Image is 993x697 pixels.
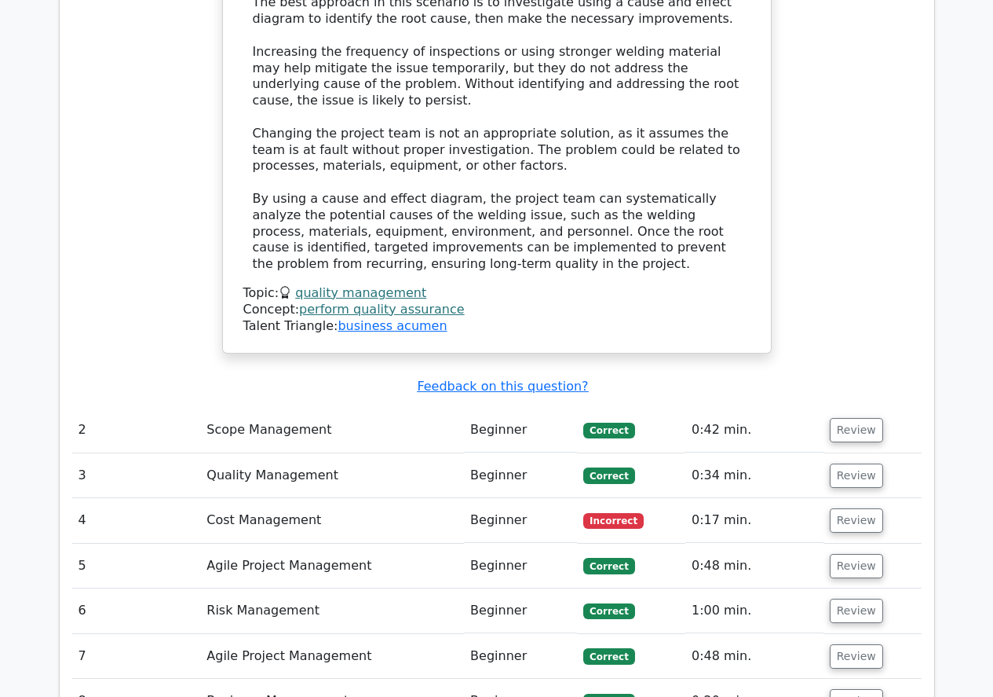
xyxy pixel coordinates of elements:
[685,498,823,543] td: 0:17 min.
[200,408,464,453] td: Scope Management
[583,423,634,438] span: Correct
[464,498,577,543] td: Beginner
[583,513,644,529] span: Incorrect
[200,453,464,498] td: Quality Management
[200,498,464,543] td: Cost Management
[417,379,588,394] a: Feedback on this question?
[72,498,201,543] td: 4
[243,285,750,334] div: Talent Triangle:
[295,285,426,300] a: quality management
[830,644,883,669] button: Review
[685,634,823,679] td: 0:48 min.
[464,408,577,453] td: Beginner
[685,589,823,633] td: 1:00 min.
[72,634,201,679] td: 7
[685,544,823,589] td: 0:48 min.
[200,634,464,679] td: Agile Project Management
[464,589,577,633] td: Beginner
[830,418,883,442] button: Review
[72,453,201,498] td: 3
[583,468,634,483] span: Correct
[72,589,201,633] td: 6
[464,453,577,498] td: Beginner
[583,603,634,619] span: Correct
[200,589,464,633] td: Risk Management
[338,318,447,333] a: business acumen
[464,544,577,589] td: Beginner
[243,302,750,318] div: Concept:
[830,554,883,578] button: Review
[830,464,883,488] button: Review
[830,599,883,623] button: Review
[685,408,823,453] td: 0:42 min.
[72,544,201,589] td: 5
[299,302,465,317] a: perform quality assurance
[72,408,201,453] td: 2
[830,508,883,533] button: Review
[583,558,634,574] span: Correct
[583,648,634,664] span: Correct
[685,453,823,498] td: 0:34 min.
[464,634,577,679] td: Beginner
[243,285,750,302] div: Topic:
[200,544,464,589] td: Agile Project Management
